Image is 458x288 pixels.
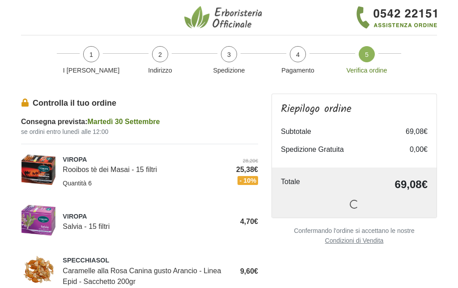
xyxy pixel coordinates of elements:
[63,212,227,222] span: VIROPA
[271,236,437,245] a: Condizioni di Vendita
[281,103,428,116] h4: Riepilogo ordine
[281,123,392,141] td: Subtotale
[281,176,335,193] td: Totale
[236,157,258,165] del: 28,20€
[63,256,227,266] span: SPECCHIASOL
[271,227,437,245] small: Confermando l'ordine si accettano le nostre
[184,5,265,30] img: Erboristeria Officinale
[63,212,227,232] div: Salvia - 15 filtri
[63,155,223,176] div: Rooibos tè dei Masai - 15 filtri
[21,127,258,137] small: se ordini entro lunedì alle 12:00
[21,97,258,109] legend: Controlla il tuo ordine
[335,176,428,193] td: 69,08€
[325,237,384,244] u: Condizioni di Vendita
[290,46,306,62] span: 4
[21,152,56,187] img: Rooibos tè dei Masai - 15 filtri
[281,141,392,159] td: Spedizione Gratuita
[392,141,428,159] td: 0,00€
[21,252,56,287] img: Caramelle alla Rosa Canina gusto Arancio - Linea Epid - Sacchetto 200gr
[63,256,227,287] div: Caramelle alla Rosa Canina gusto Arancio - Linea Epid - Sacchetto 200gr
[392,123,428,141] td: 69,08€
[236,164,258,175] span: 25,38€
[240,218,258,225] span: 4,70€
[240,267,258,275] span: 9,60€
[129,66,191,76] p: Indirizzo
[237,176,258,185] span: - 10%
[221,46,237,62] span: 3
[336,66,398,76] p: Verifica ordine
[152,46,168,62] span: 2
[21,116,258,127] div: Consegna prevista:
[267,66,329,76] p: Pagamento
[83,46,99,62] span: 1
[359,46,375,62] span: 5
[21,202,56,237] img: Salvia - 15 filtri
[63,155,223,165] span: VIROPA
[87,118,160,125] span: Martedì 30 Settembre
[60,66,122,76] p: I [PERSON_NAME]
[198,66,260,76] p: Spedizione
[63,175,223,188] div: Quantità 6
